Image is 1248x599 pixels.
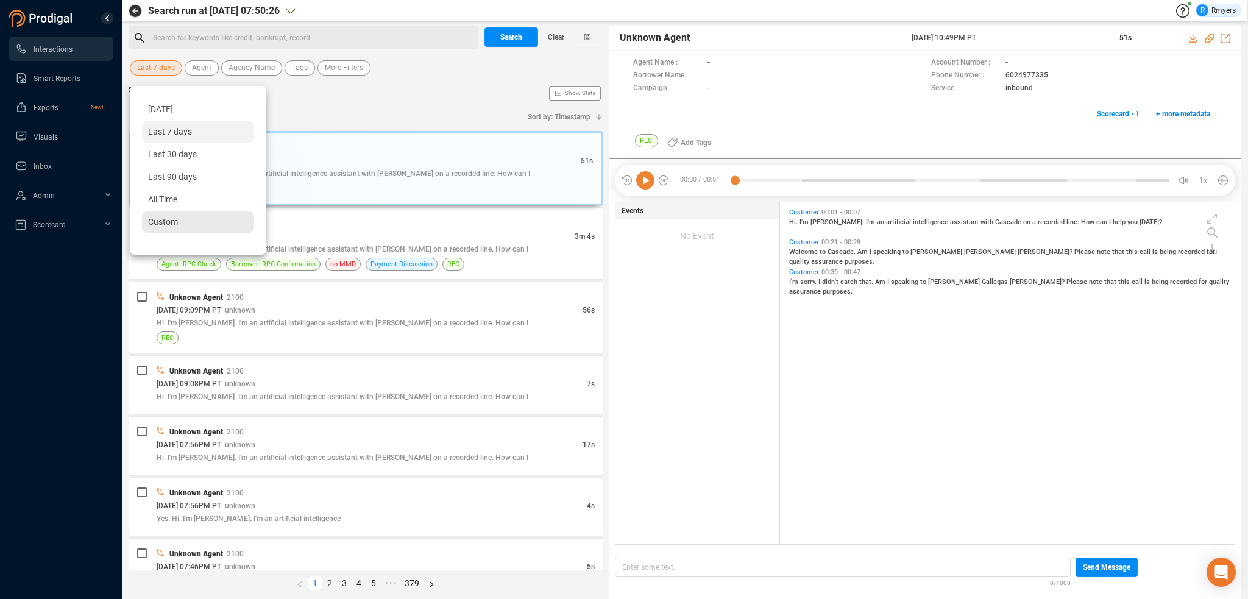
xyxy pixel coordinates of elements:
[1152,248,1160,256] span: is
[292,576,308,590] li: Previous Page
[931,69,999,82] span: Phone Number :
[367,576,380,590] a: 5
[1149,104,1217,124] button: + more metadata
[789,258,811,266] span: quality
[129,539,603,597] div: Unknown Agent| 2100[DATE] 07:46PM PT| unknown5s
[9,37,113,61] li: Interactions
[157,502,221,510] span: [DATE] 07:56PM PT
[964,248,1018,256] span: [PERSON_NAME]
[635,134,658,147] span: REC
[620,30,690,45] span: Unknown Agent
[157,562,221,571] span: [DATE] 07:46PM PT
[9,95,113,119] li: Exports
[308,576,322,590] a: 1
[1152,278,1170,286] span: being
[192,60,211,76] span: Agent
[158,169,530,178] span: Hi. I'm [PERSON_NAME]. I'm an artificial intelligence assistant with [PERSON_NAME] on a recorded ...
[1096,218,1109,226] span: can
[285,60,315,76] button: Tags
[819,238,863,246] span: 00:21 - 00:29
[424,576,439,590] button: right
[886,218,913,226] span: artificial
[1140,248,1152,256] span: call
[157,392,528,401] span: Hi. I'm [PERSON_NAME]. I'm an artificial intelligence assistant with [PERSON_NAME] on a recorded ...
[866,218,877,226] span: I'm
[1127,218,1140,226] span: you
[819,268,863,276] span: 00:39 - 00:47
[148,172,197,182] span: Last 90 days
[317,60,370,76] button: More Filters
[786,205,1235,544] div: grid
[91,95,103,119] span: New!
[221,306,255,314] span: | unknown
[910,248,964,256] span: [PERSON_NAME]
[34,74,80,83] span: Smart Reports
[1199,171,1207,190] span: 1x
[169,367,223,375] span: Unknown Agent
[129,208,603,279] div: Unknown Agent| 2100[DATE] 09:43PM PT| unknown3m 4sHi. I'm [PERSON_NAME]. I'm an artificial intell...
[148,127,192,136] span: Last 7 days
[587,502,595,510] span: 4s
[157,380,221,388] span: [DATE] 09:08PM PT
[1018,248,1074,256] span: [PERSON_NAME]?
[424,576,439,590] li: Next Page
[1083,558,1130,577] span: Send Message
[229,60,275,76] span: Agency Name
[819,208,863,216] span: 00:01 - 00:07
[337,576,352,590] li: 3
[157,514,341,523] span: Yes. Hi. I'm [PERSON_NAME]. I'm an artificial intelligence
[859,278,875,286] span: that.
[875,278,887,286] span: Am
[366,576,381,590] li: 5
[484,27,538,47] button: Search
[157,306,221,314] span: [DATE] 09:09PM PT
[1109,218,1113,226] span: I
[1160,248,1178,256] span: being
[891,278,920,286] span: speaking
[130,60,182,76] button: Last 7 days
[1132,278,1144,286] span: call
[370,258,433,270] span: Payment Discussion
[789,268,819,276] span: Customer
[887,278,891,286] span: I
[352,576,366,590] a: 4
[148,194,177,204] span: All Time
[137,60,175,76] span: Last 7 days
[1170,278,1199,286] span: recorded
[1156,104,1210,124] span: + more metadata
[681,133,711,152] span: Add Tags
[1010,278,1066,286] span: [PERSON_NAME]?
[161,258,216,270] span: Agent: RPC Check
[873,248,902,256] span: speaking
[828,248,857,256] span: Cascade.
[169,550,223,558] span: Unknown Agent
[902,248,910,256] span: to
[877,218,886,226] span: an
[325,60,363,76] span: More Filters
[633,82,701,95] span: Campaign :
[822,278,840,286] span: didn't
[800,278,818,286] span: sorry.
[185,60,219,76] button: Agent
[169,428,223,436] span: Unknown Agent
[381,576,400,590] li: Next 5 Pages
[1112,248,1126,256] span: that
[1144,278,1152,286] span: is
[538,27,575,47] button: Clear
[9,154,113,178] li: Inbox
[1005,69,1048,82] span: 6024977335
[15,66,103,90] a: Smart Reports
[931,57,999,69] span: Account Number :
[789,238,819,246] span: Customer
[1200,4,1205,16] span: R
[920,278,928,286] span: to
[292,576,308,590] button: left
[33,191,55,200] span: Admin
[157,453,528,462] span: Hi. I'm [PERSON_NAME]. I'm an artificial intelligence assistant with [PERSON_NAME] on a recorded ...
[1074,248,1097,256] span: Please
[587,380,595,388] span: 7s
[1089,278,1104,286] span: note
[660,133,718,152] button: Add Tags
[15,95,103,119] a: ExportsNew!
[1196,4,1236,16] div: Rmyers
